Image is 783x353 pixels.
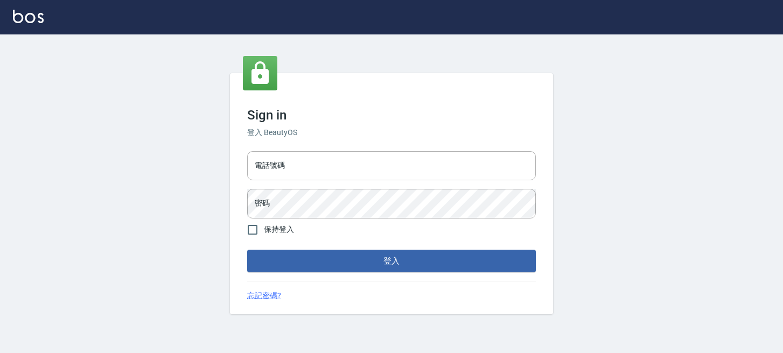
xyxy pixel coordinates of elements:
[247,290,281,301] a: 忘記密碼?
[264,224,294,235] span: 保持登入
[13,10,44,23] img: Logo
[247,250,536,272] button: 登入
[247,108,536,123] h3: Sign in
[247,127,536,138] h6: 登入 BeautyOS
